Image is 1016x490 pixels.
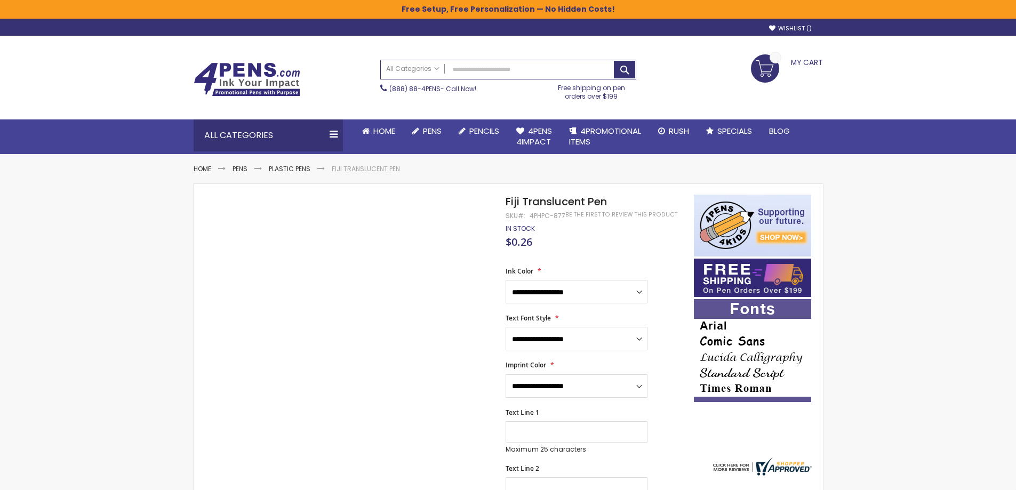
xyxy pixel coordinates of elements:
span: Imprint Color [506,360,546,369]
a: Specials [698,119,761,143]
a: Pencils [450,119,508,143]
span: Rush [669,125,689,136]
span: $0.26 [506,235,532,249]
p: Maximum 25 characters [506,445,647,454]
span: 4Pens 4impact [516,125,552,147]
span: Ink Color [506,267,533,276]
a: Rush [650,119,698,143]
a: 4PROMOTIONALITEMS [561,119,650,154]
div: 4PHPC-877 [530,212,565,220]
span: Fiji Translucent Pen [506,194,607,209]
span: In stock [506,224,535,233]
a: Blog [761,119,798,143]
div: Availability [506,224,535,233]
span: Text Line 2 [506,464,539,473]
img: 4pens.com widget logo [710,457,812,476]
a: All Categories [381,60,445,78]
img: font-personalization-examples [694,299,811,402]
a: Pens [233,164,247,173]
span: Pencils [469,125,499,136]
span: 4PROMOTIONAL ITEMS [569,125,641,147]
span: Text Font Style [506,314,551,323]
li: Fiji Translucent Pen [332,165,400,173]
span: Pens [423,125,442,136]
div: Free shipping on pen orders over $199 [547,79,636,101]
a: Pens [404,119,450,143]
img: 4Pens Custom Pens and Promotional Products [194,62,300,97]
a: Wishlist [769,25,812,33]
a: Home [194,164,211,173]
a: (888) 88-4PENS [389,84,441,93]
span: All Categories [386,65,439,73]
span: Home [373,125,395,136]
strong: SKU [506,211,525,220]
a: 4pens.com certificate URL [710,469,812,478]
img: 4pens 4 kids [694,195,811,256]
span: Text Line 1 [506,408,539,417]
img: Free shipping on orders over $199 [694,259,811,297]
span: Blog [769,125,790,136]
div: All Categories [194,119,343,151]
span: Specials [717,125,752,136]
a: Home [354,119,404,143]
a: Plastic Pens [269,164,310,173]
span: - Call Now! [389,84,476,93]
a: Be the first to review this product [565,211,677,219]
a: 4Pens4impact [508,119,561,154]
